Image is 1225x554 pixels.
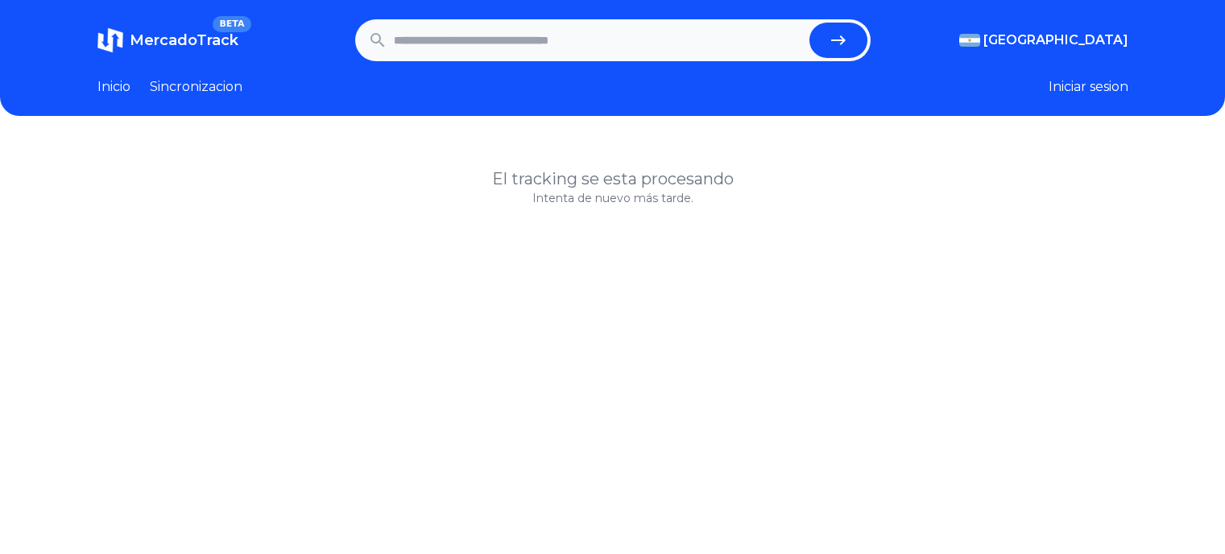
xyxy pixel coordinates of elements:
button: Iniciar sesion [1049,77,1128,97]
h1: El tracking se esta procesando [97,167,1128,190]
a: MercadoTrackBETA [97,27,238,53]
img: MercadoTrack [97,27,123,53]
img: Argentina [959,34,980,47]
span: MercadoTrack [130,31,238,49]
a: Inicio [97,77,130,97]
button: [GEOGRAPHIC_DATA] [959,31,1128,50]
p: Intenta de nuevo más tarde. [97,190,1128,206]
span: [GEOGRAPHIC_DATA] [983,31,1128,50]
span: BETA [213,16,250,32]
a: Sincronizacion [150,77,242,97]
